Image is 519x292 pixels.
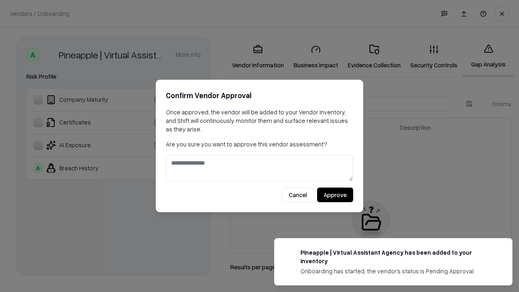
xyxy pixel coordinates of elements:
img: trypineapple.com [284,248,294,258]
button: Approve [317,188,353,202]
div: Pineapple | Virtual Assistant Agency has been added to your inventory [300,248,493,265]
h2: Confirm Vendor Approval [166,90,353,101]
p: Are you sure you want to approve this vendor assessment? [166,140,353,148]
div: Onboarding has started, the vendor's status is Pending Approval. [300,267,493,275]
p: Once approved, the vendor will be added to your Vendor Inventory, and Shift will continuously mon... [166,108,353,133]
button: Cancel [282,188,314,202]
